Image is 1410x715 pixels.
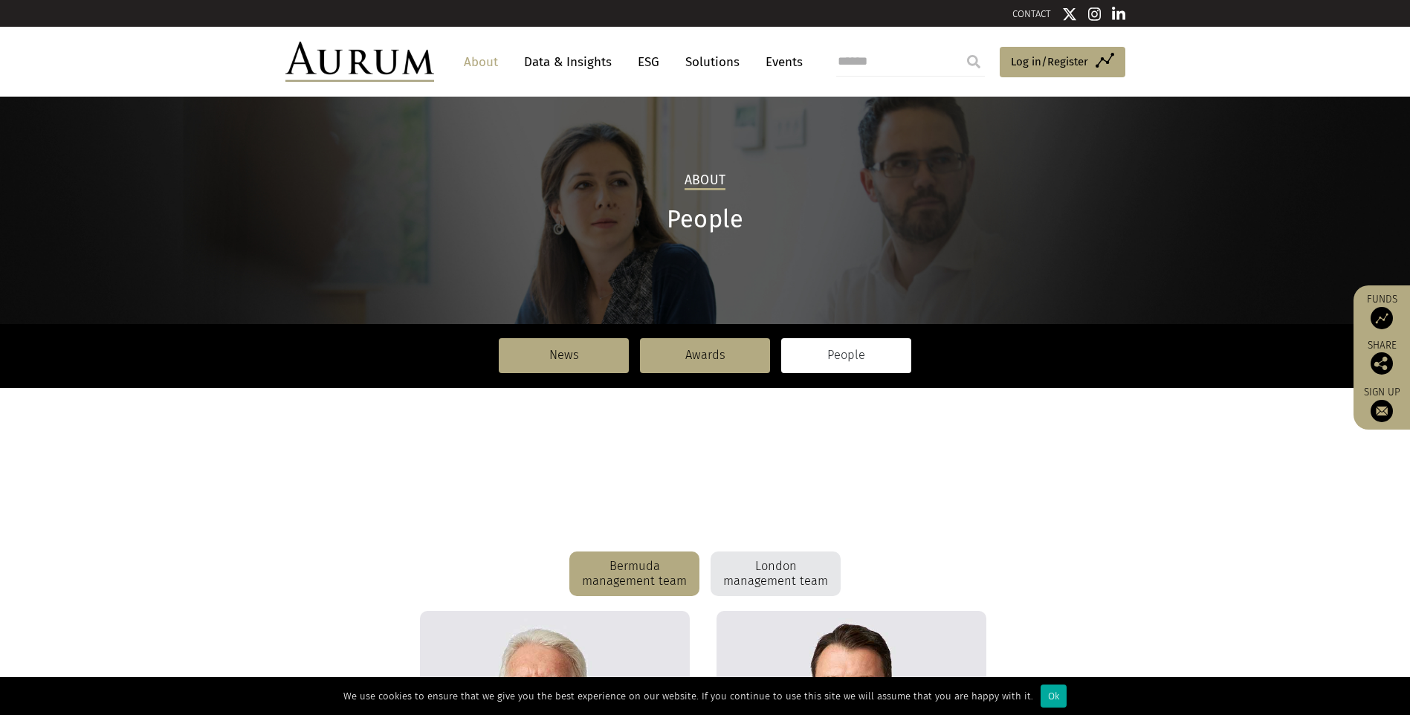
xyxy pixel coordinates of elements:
div: Bermuda management team [569,551,699,596]
a: CONTACT [1012,8,1051,19]
img: Access Funds [1371,307,1393,329]
a: Data & Insights [517,48,619,76]
img: Linkedin icon [1112,7,1125,22]
h2: About [685,172,725,190]
a: People [781,338,911,372]
div: Ok [1041,685,1067,708]
img: Instagram icon [1088,7,1102,22]
a: News [499,338,629,372]
a: Awards [640,338,770,372]
a: Events [758,48,803,76]
a: About [456,48,505,76]
a: Sign up [1361,386,1403,422]
img: Twitter icon [1062,7,1077,22]
div: Share [1361,340,1403,375]
img: Sign up to our newsletter [1371,400,1393,422]
a: Funds [1361,293,1403,329]
div: London management team [711,551,841,596]
span: Log in/Register [1011,53,1088,71]
img: Aurum [285,42,434,82]
a: Solutions [678,48,747,76]
h1: People [285,205,1125,234]
img: Share this post [1371,352,1393,375]
a: ESG [630,48,667,76]
a: Log in/Register [1000,47,1125,78]
input: Submit [959,47,989,77]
